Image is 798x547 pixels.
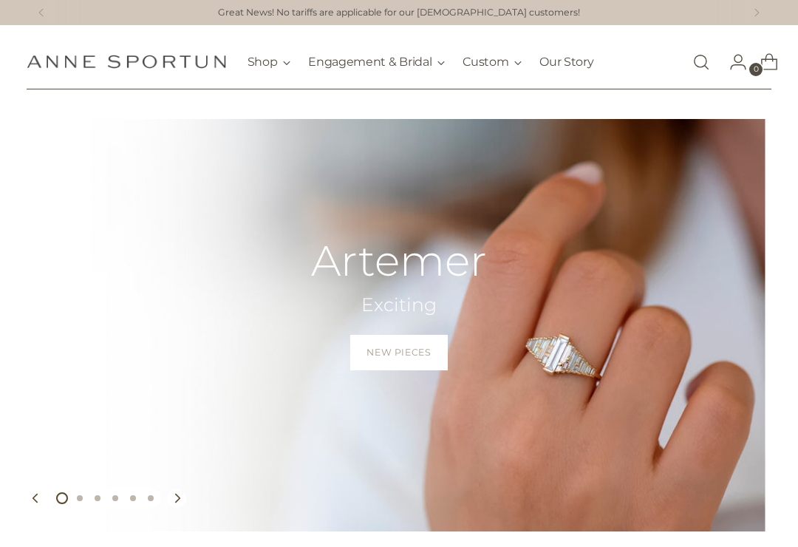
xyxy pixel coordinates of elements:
[717,47,747,77] a: Go to the account page
[89,489,106,507] button: Move carousel to slide 3
[366,346,431,359] span: New Pieces
[248,46,291,78] button: Shop
[71,489,89,507] button: Move carousel to slide 2
[27,489,46,508] button: Move to previous carousel slide
[749,63,763,76] span: 0
[748,47,778,77] a: Open cart modal
[350,335,447,370] a: New Pieces
[308,46,445,78] button: Engagement & Bridal
[142,489,160,507] button: Move carousel to slide 6
[686,47,716,77] a: Open search modal
[311,293,487,317] h2: Exciting
[124,489,142,507] button: Move carousel to slide 5
[218,6,580,20] a: Great News! No tariffs are applicable for our [DEMOGRAPHIC_DATA] customers!
[27,55,226,69] a: Anne Sportun Fine Jewellery
[311,237,487,284] h2: Artemer
[539,46,593,78] a: Our Story
[463,46,522,78] button: Custom
[167,489,186,508] button: Move to next carousel slide
[106,489,124,507] button: Move carousel to slide 4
